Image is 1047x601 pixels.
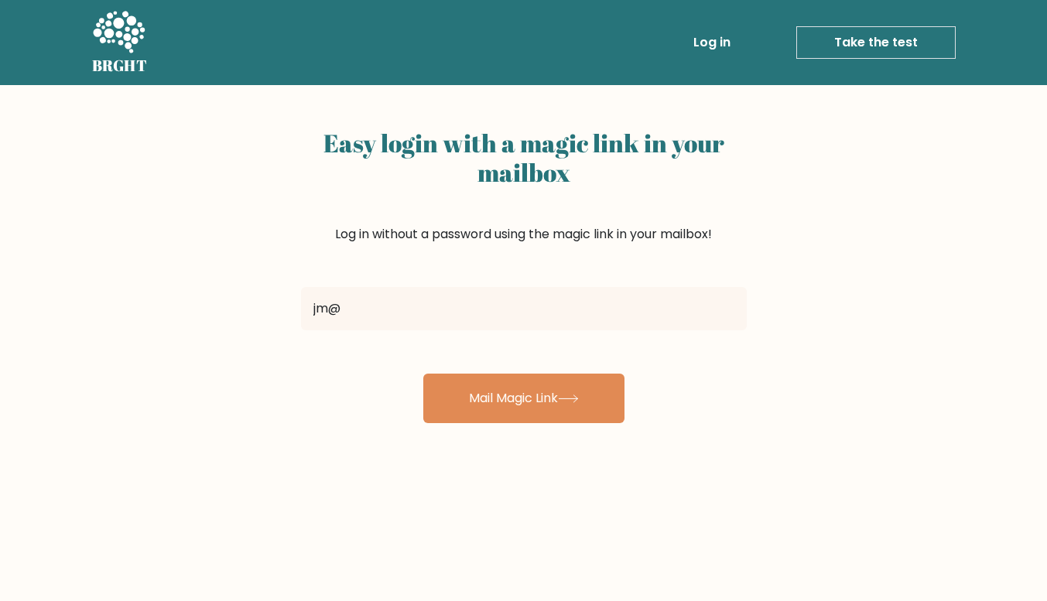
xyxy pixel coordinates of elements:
[301,128,747,188] h2: Easy login with a magic link in your mailbox
[92,56,148,75] h5: BRGHT
[687,27,737,58] a: Log in
[423,374,624,423] button: Mail Magic Link
[92,6,148,79] a: BRGHT
[301,122,747,281] div: Log in without a password using the magic link in your mailbox!
[796,26,956,59] a: Take the test
[301,287,747,330] input: Email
